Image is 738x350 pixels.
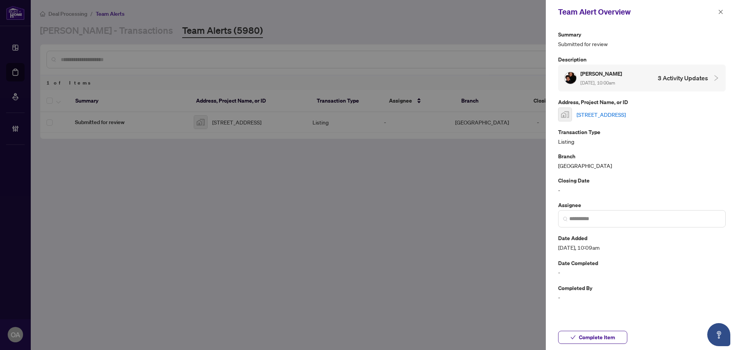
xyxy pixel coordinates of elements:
div: [GEOGRAPHIC_DATA] [558,152,726,170]
p: Branch [558,152,726,161]
img: search_icon [563,217,568,221]
p: Completed By [558,284,726,292]
p: Assignee [558,201,726,209]
span: - [558,293,726,302]
div: - [558,176,726,194]
img: thumbnail-img [558,108,572,121]
span: [DATE], 10:00am [580,80,615,86]
p: Closing Date [558,176,726,185]
button: Open asap [707,323,730,346]
span: collapsed [713,75,720,81]
span: Submitted for review [558,40,726,48]
span: Complete Item [579,331,615,343]
h5: [PERSON_NAME] [580,69,623,78]
p: Date Added [558,234,726,242]
div: Team Alert Overview [558,6,716,18]
img: Profile Icon [565,72,576,84]
p: Transaction Type [558,128,726,136]
div: Profile Icon[PERSON_NAME] [DATE], 10:00am3 Activity Updates [558,65,726,91]
span: close [718,9,723,15]
span: check [570,335,576,340]
p: Date Completed [558,259,726,267]
p: Description [558,55,726,64]
span: - [558,268,726,277]
p: Address, Project Name, or ID [558,98,726,106]
a: [STREET_ADDRESS] [577,110,626,119]
h4: 3 Activity Updates [658,73,708,83]
p: Summary [558,30,726,39]
button: Complete Item [558,331,627,344]
div: Listing [558,128,726,146]
span: [DATE], 10:09am [558,243,726,252]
